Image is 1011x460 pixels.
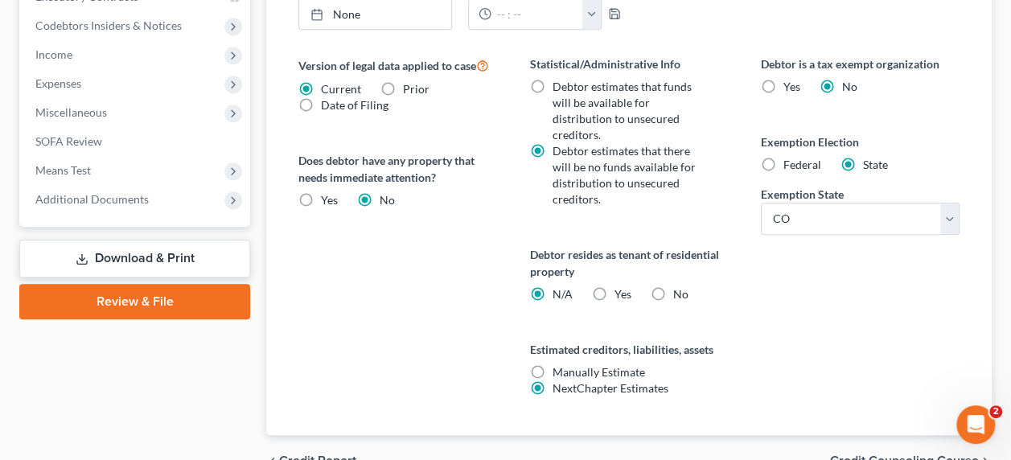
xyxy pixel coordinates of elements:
span: State [863,158,888,171]
span: No [380,193,395,207]
span: 2 [989,405,1002,418]
span: Additional Documents [35,192,149,206]
span: SOFA Review [35,134,102,148]
a: Review & File [19,284,250,319]
a: SOFA Review [23,127,250,156]
span: Debtor estimates that funds will be available for distribution to unsecured creditors. [552,80,691,142]
span: Manually Estimate [552,365,644,379]
span: Means Test [35,163,91,177]
span: Miscellaneous [35,105,107,119]
iframe: Intercom live chat [956,405,995,444]
label: Exemption Election [761,133,960,150]
span: Income [35,47,72,61]
label: Version of legal data applied to case [298,55,497,75]
span: N/A [552,287,572,301]
label: Statistical/Administrative Info [529,55,728,72]
label: Does debtor have any property that needs immediate attention? [298,152,497,186]
span: Federal [783,158,821,171]
span: No [842,80,857,93]
span: Expenses [35,76,81,90]
span: NextChapter Estimates [552,381,668,395]
label: Exemption State [761,186,844,203]
span: Current [321,82,361,96]
span: Yes [321,193,338,207]
span: Debtor estimates that there will be no funds available for distribution to unsecured creditors. [552,144,695,206]
span: Codebtors Insiders & Notices [35,18,182,32]
label: Debtor is a tax exempt organization [761,55,960,72]
span: No [672,287,688,301]
label: Estimated creditors, liabilities, assets [529,341,728,358]
span: Date of Filing [321,98,388,112]
label: Debtor resides as tenant of residential property [529,246,728,280]
a: Download & Print [19,240,250,277]
span: Yes [614,287,631,301]
span: Yes [783,80,800,93]
span: Prior [403,82,429,96]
